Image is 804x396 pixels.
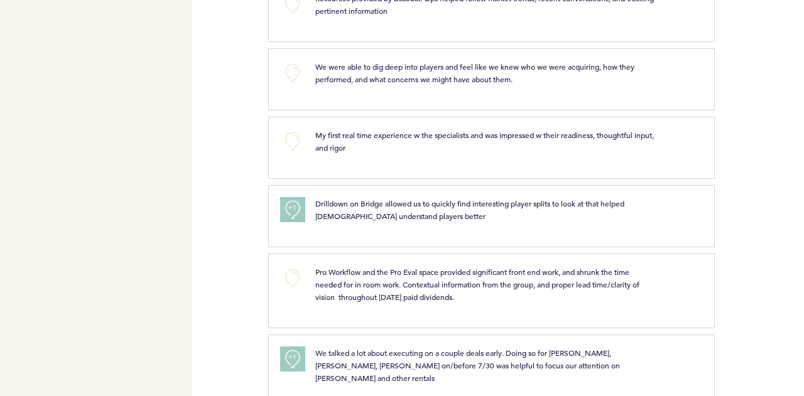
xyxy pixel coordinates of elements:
[315,130,656,153] span: My first real time experience w the specialists and was impressed w their readiness, thoughtful i...
[280,197,305,222] button: +1
[315,198,626,221] span: Drilldown on Bridge allowed us to quickly find interesting player splits to look at that helped [...
[315,348,622,383] span: We talked a lot about executing on a couple deals early. Doing so for [PERSON_NAME], [PERSON_NAME...
[315,267,641,302] span: Pro Workflow and the Pro Eval space provided significant front end work, and shrunk the time need...
[288,201,297,214] span: +1
[315,62,636,84] span: We were able to dig deep into players and feel like we knew who we were acquiring, how they perfo...
[280,346,305,372] button: +1
[288,351,297,363] span: +1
